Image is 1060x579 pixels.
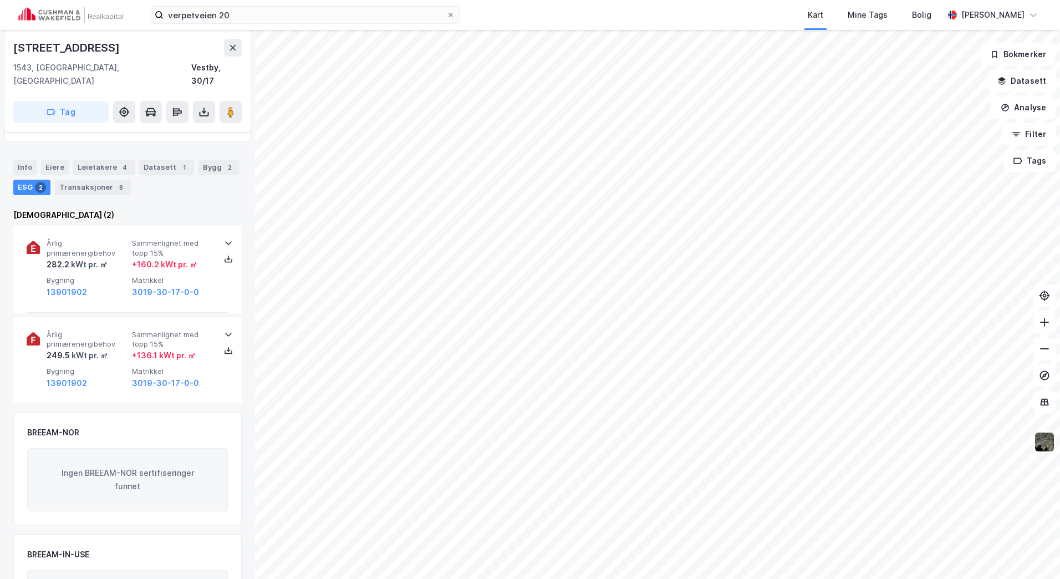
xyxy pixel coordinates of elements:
div: Bygg [198,160,239,175]
span: Matrikkel [132,367,213,376]
button: Analyse [991,96,1056,119]
input: Søk på adresse, matrikkel, gårdeiere, leietakere eller personer [164,7,446,23]
span: Sammenlignet med topp 15% [132,330,213,349]
div: 1 [179,162,190,173]
div: BREEAM-NOR [27,426,79,439]
div: + 136.1 kWt pr. ㎡ [132,349,196,362]
span: Bygning [47,367,128,376]
button: Datasett [988,70,1056,92]
button: Tags [1004,150,1056,172]
button: 13901902 [47,377,87,390]
div: Vestby, 30/17 [191,61,242,88]
span: Årlig primærenergibehov [47,330,128,349]
div: ESG [13,180,50,195]
div: Eiere [41,160,69,175]
div: Kart [808,8,823,22]
div: 8 [115,182,126,193]
div: 1543, [GEOGRAPHIC_DATA], [GEOGRAPHIC_DATA] [13,61,191,88]
span: Sammenlignet med topp 15% [132,238,213,258]
div: kWt pr. ㎡ [70,349,108,362]
img: 9k= [1034,431,1055,453]
div: [DEMOGRAPHIC_DATA] (2) [13,209,242,222]
div: BREEAM-IN-USE [27,548,89,561]
div: 249.5 [47,349,108,362]
button: 3019-30-17-0-0 [132,377,199,390]
img: cushman-wakefield-realkapital-logo.202ea83816669bd177139c58696a8fa1.svg [18,7,123,23]
div: Ingen BREEAM-NOR sertifiseringer funnet [27,448,228,511]
div: Transaksjoner [55,180,131,195]
span: Årlig primærenergibehov [47,238,128,258]
button: Filter [1002,123,1056,145]
div: kWt pr. ㎡ [69,258,108,271]
button: Bokmerker [981,43,1056,65]
div: [STREET_ADDRESS] [13,39,122,57]
button: 13901902 [47,286,87,299]
div: Kontrollprogram for chat [1005,526,1060,579]
button: 3019-30-17-0-0 [132,286,199,299]
span: Matrikkel [132,276,213,285]
span: Bygning [47,276,128,285]
div: Info [13,160,37,175]
div: 2 [35,182,46,193]
div: Bolig [912,8,931,22]
div: Mine Tags [848,8,888,22]
div: 2 [224,162,235,173]
div: + 160.2 kWt pr. ㎡ [132,258,197,271]
button: Tag [13,101,109,123]
iframe: Chat Widget [1005,526,1060,579]
div: [PERSON_NAME] [961,8,1025,22]
div: 4 [119,162,130,173]
div: 282.2 [47,258,108,271]
div: Leietakere [73,160,135,175]
div: Datasett [139,160,194,175]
